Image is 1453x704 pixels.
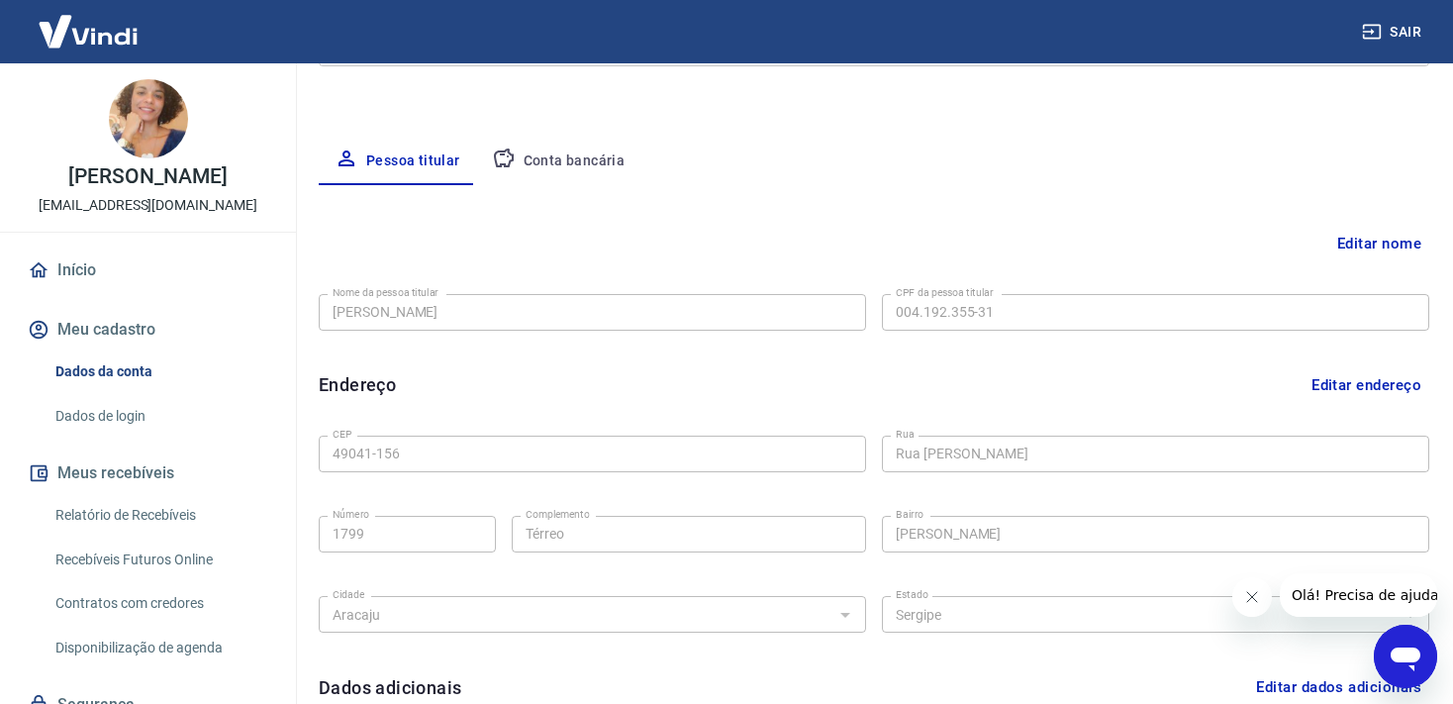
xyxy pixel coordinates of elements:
[24,452,272,495] button: Meus recebíveis
[68,166,227,187] p: [PERSON_NAME]
[1374,625,1437,688] iframe: Botão para abrir a janela de mensagens
[24,1,152,61] img: Vindi
[333,587,364,602] label: Cidade
[12,14,166,30] span: Olá! Precisa de ajuda?
[896,507,923,522] label: Bairro
[1304,366,1429,404] button: Editar endereço
[24,308,272,352] button: Meu cadastro
[325,602,827,627] input: Digite aqui algumas palavras para buscar a cidade
[333,285,438,300] label: Nome da pessoa titular
[1232,577,1272,617] iframe: Fechar mensagem
[48,583,272,624] a: Contratos com credores
[476,138,641,185] button: Conta bancária
[48,628,272,668] a: Disponibilização de agenda
[896,587,928,602] label: Estado
[333,427,351,442] label: CEP
[896,285,994,300] label: CPF da pessoa titular
[896,427,915,442] label: Rua
[1280,573,1437,617] iframe: Mensagem da empresa
[319,138,476,185] button: Pessoa titular
[319,371,396,398] h6: Endereço
[333,507,369,522] label: Número
[109,79,188,158] img: a46899a6-c9b7-403c-8271-7e1182428f17.jpeg
[319,674,461,701] h6: Dados adicionais
[48,352,272,392] a: Dados da conta
[24,249,272,292] a: Início
[526,507,590,522] label: Complemento
[48,495,272,536] a: Relatório de Recebíveis
[1329,225,1429,262] button: Editar nome
[1358,14,1429,50] button: Sair
[48,396,272,437] a: Dados de login
[39,195,257,216] p: [EMAIL_ADDRESS][DOMAIN_NAME]
[48,540,272,580] a: Recebíveis Futuros Online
